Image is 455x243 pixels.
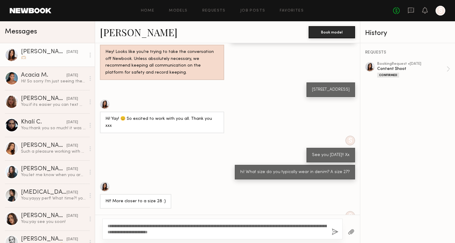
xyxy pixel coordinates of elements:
[67,143,78,149] div: [DATE]
[21,119,67,125] div: Khalí C.
[21,149,86,154] div: Such a pleasure working with you all! Thanks again for having me, and [PERSON_NAME] to work toget...
[21,96,67,102] div: [PERSON_NAME]
[377,62,446,66] div: booking Request • [DATE]
[21,78,86,84] div: Hi! So sorry I’m just seeing the request. Is it the talent booked already?
[67,190,78,196] div: [DATE]
[202,9,226,13] a: Requests
[105,49,219,77] div: Hey! Looks like you’re trying to take the conversation off Newbook. Unless absolutely necessary, ...
[21,125,86,131] div: You: thank you so much! it was great working with you xx!
[21,102,86,108] div: You: if its easier you can text me [PHONE_NUMBER]
[21,49,67,55] div: [PERSON_NAME]
[309,29,355,34] a: Book model
[21,236,67,242] div: [PERSON_NAME]
[365,50,450,55] div: REQUESTS
[377,62,450,78] a: bookingRequest •[DATE]Content ShootConfirmed
[312,86,350,93] div: [STREET_ADDRESS]
[141,9,155,13] a: Home
[436,6,445,16] a: S
[21,189,67,196] div: [MEDICAL_DATA][PERSON_NAME]
[365,30,450,37] div: History
[5,28,37,35] span: Messages
[312,152,350,159] div: See you [DATE]!! Xx
[21,72,67,78] div: Acacia M.
[100,26,177,39] a: [PERSON_NAME]
[21,196,86,201] div: You: yayyy perf! What time?! you can call or text me for details! [PHONE_NUMBER]
[67,213,78,219] div: [DATE]
[21,166,67,172] div: [PERSON_NAME]
[377,73,399,78] div: Confirmed
[67,237,78,242] div: [DATE]
[21,213,67,219] div: [PERSON_NAME]
[67,96,78,102] div: [DATE]
[280,9,304,13] a: Favorites
[21,55,86,61] div: 🫶🏼
[67,49,78,55] div: [DATE]
[377,66,446,72] div: Content Shoot
[240,169,350,176] div: hi! What size do you typically wear in denim? A size 27?
[21,172,86,178] div: You: let me know when you are here and we can show you the garage to park!
[67,73,78,78] div: [DATE]
[169,9,187,13] a: Models
[67,166,78,172] div: [DATE]
[67,120,78,125] div: [DATE]
[105,198,166,205] div: Hi!! More closer to a size 28 :)
[309,26,355,38] button: Book model
[105,116,219,130] div: Hi! Yay! 😊 So excited to work with you all. Thank you xxx
[240,9,265,13] a: Job Posts
[21,219,86,225] div: You: yay see you soon!
[21,143,67,149] div: [PERSON_NAME]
